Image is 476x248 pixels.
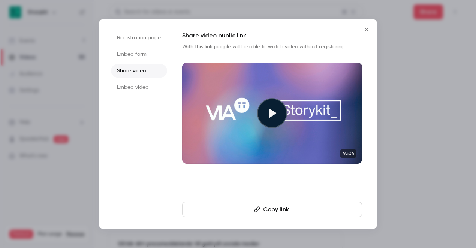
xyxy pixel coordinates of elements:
[359,22,374,37] button: Close
[111,48,167,61] li: Embed form
[182,202,362,217] button: Copy link
[111,64,167,78] li: Share video
[340,149,356,158] span: 49:06
[182,43,362,51] p: With this link people will be able to watch video without registering
[182,63,362,164] a: 49:06
[182,31,362,40] h1: Share video public link
[111,31,167,45] li: Registration page
[111,81,167,94] li: Embed video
